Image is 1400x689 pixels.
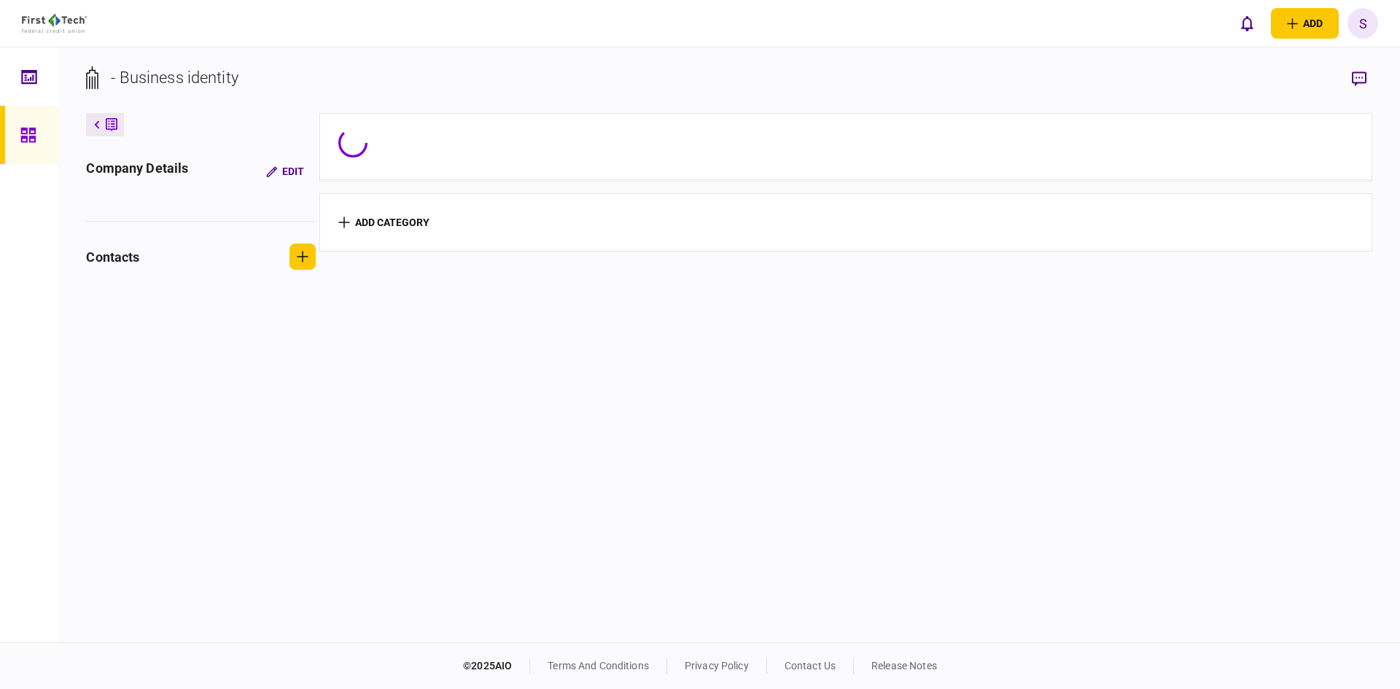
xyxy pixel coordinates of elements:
[254,158,316,184] button: Edit
[463,658,530,674] div: © 2025 AIO
[111,66,238,90] div: - Business identity
[1271,8,1339,39] button: open adding identity options
[1347,8,1378,39] button: S
[548,660,649,672] a: terms and conditions
[86,158,188,184] div: company details
[22,14,87,33] img: client company logo
[1232,8,1262,39] button: open notifications list
[86,247,139,267] div: contacts
[338,217,429,228] button: add category
[685,660,749,672] a: privacy policy
[871,660,937,672] a: release notes
[785,660,836,672] a: contact us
